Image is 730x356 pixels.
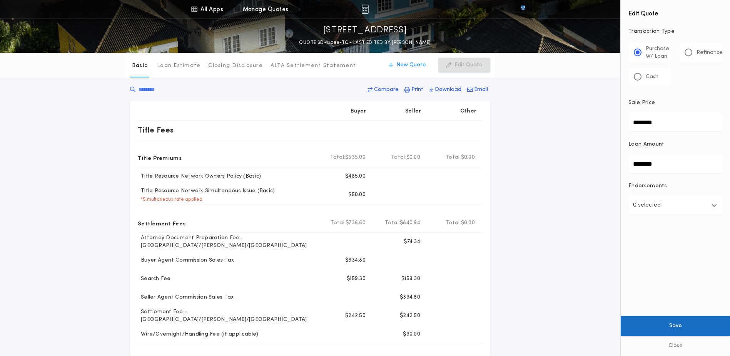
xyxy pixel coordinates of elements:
[454,61,483,69] p: Edit Quote
[396,61,426,69] p: New Quote
[507,5,539,13] img: vs-icon
[474,86,488,94] p: Email
[138,151,182,164] p: Title Premiums
[346,219,366,227] span: $736.60
[391,154,406,161] b: Total:
[331,219,346,227] b: Total:
[132,62,147,70] p: Basic
[138,173,261,180] p: Title Resource Network Owners Policy (Basic)
[299,39,431,47] p: QUOTE SD-13086-TC - LAST EDITED BY [PERSON_NAME]
[628,141,665,148] p: Loan Amount
[461,219,475,227] span: $0.00
[628,113,722,131] input: Sale Price
[208,62,263,70] p: Closing Disclosure
[404,238,420,246] p: $74.34
[345,154,366,161] span: $535.00
[361,5,369,14] img: img
[697,49,723,57] p: Refinance
[348,191,366,199] p: $50.00
[138,124,174,136] p: Title Fees
[435,86,461,94] p: Download
[628,196,722,215] button: 0 selected
[446,219,461,227] b: Total:
[405,107,421,115] p: Seller
[157,62,200,70] p: Loan Estimate
[400,294,420,301] p: $334.80
[628,28,722,35] p: Transaction Type
[347,275,366,283] p: $159.30
[621,336,730,356] button: Close
[381,58,434,72] button: New Quote
[465,83,490,97] button: Email
[621,316,730,336] button: Save
[411,86,423,94] p: Print
[138,275,171,283] p: Search Fee
[628,99,655,107] p: Sale Price
[628,182,722,190] p: Endorsements
[628,154,722,173] input: Loan Amount
[138,196,203,203] p: * Simultaneous rate applied
[646,45,669,60] p: Purchase W/ Loan
[460,107,476,115] p: Other
[427,83,464,97] button: Download
[323,24,407,37] p: [STREET_ADDRESS]
[138,187,275,195] p: Title Resource Network Simultaneous Issue (Basic)
[646,73,658,81] p: Cash
[138,234,317,250] p: Attorney Document Preparation Fee-[GEOGRAPHIC_DATA]/[PERSON_NAME]/[GEOGRAPHIC_DATA]
[401,275,420,283] p: $159.30
[400,219,420,227] span: $840.94
[366,83,401,97] button: Compare
[345,257,366,264] p: $334.80
[351,107,366,115] p: Buyer
[628,5,722,18] h4: Edit Quote
[374,86,399,94] p: Compare
[138,331,258,338] p: Wire/Overnight/Handling Fee (if applicable)
[138,217,185,229] p: Settlement Fees
[461,154,475,161] span: $0.00
[402,83,426,97] button: Print
[330,154,346,161] b: Total:
[438,58,490,72] button: Edit Quote
[138,294,234,301] p: Seller Agent Commission Sales Tax
[271,62,356,70] p: ALTA Settlement Statement
[403,331,420,338] p: $30.00
[138,308,317,324] p: Settlement Fee - [GEOGRAPHIC_DATA]/[PERSON_NAME]/[GEOGRAPHIC_DATA]
[400,312,420,320] p: $242.50
[345,173,366,180] p: $485.00
[633,201,661,210] p: 0 selected
[406,154,420,161] span: $0.00
[138,257,234,264] p: Buyer Agent Commission Sales Tax
[385,219,400,227] b: Total:
[345,312,366,320] p: $242.50
[446,154,461,161] b: Total:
